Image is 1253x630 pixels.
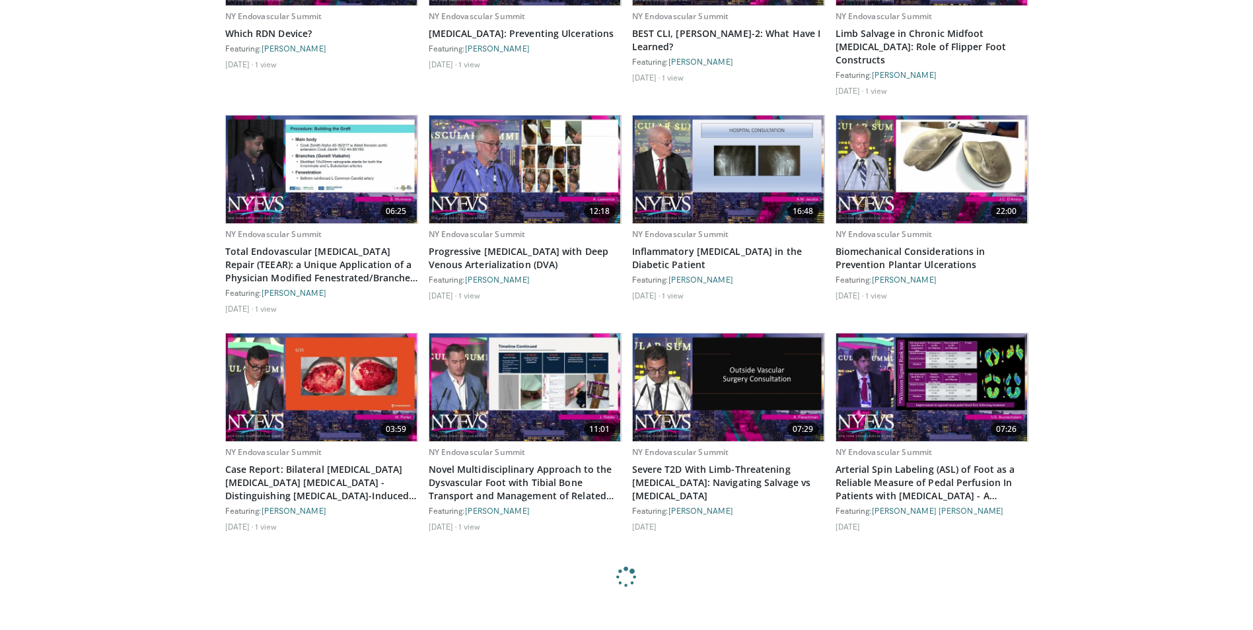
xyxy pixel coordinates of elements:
li: 1 view [255,303,277,314]
img: 1ee6d81f-38dc-419b-968f-1c07b6ee1303.620x360_q85_upscale.jpg [836,333,1028,441]
li: [DATE] [225,303,254,314]
a: Novel Multidisciplinary Approach to the Dysvascular Foot with Tibial Bone Transport and Managemen... [429,463,622,503]
li: 1 view [458,59,480,69]
a: [PERSON_NAME] [465,506,530,515]
a: 12:18 [429,116,621,223]
div: Featuring: [632,274,825,285]
li: 1 view [255,521,277,532]
li: [DATE] [225,59,254,69]
a: 16:48 [633,116,824,223]
li: 1 view [255,59,277,69]
a: Which RDN Device? [225,27,418,40]
a: NY Endovascular Summit [632,446,729,458]
a: NY Endovascular Summit [429,446,526,458]
li: [DATE] [632,290,661,300]
a: 06:25 [226,116,417,223]
a: [PERSON_NAME] [262,44,326,53]
div: Featuring: [225,43,418,53]
a: NY Endovascular Summit [225,228,322,240]
img: 90e2972e-d9f5-4249-8c48-d79e918dba7d.620x360_q85_upscale.jpg [836,116,1028,223]
div: Featuring: [836,274,1028,285]
a: NY Endovascular Summit [632,11,729,22]
a: Case Report: Bilateral [MEDICAL_DATA] [MEDICAL_DATA] [MEDICAL_DATA] - Distinguishing [MEDICAL_DAT... [225,463,418,503]
li: 1 view [458,290,480,300]
span: 07:29 [787,423,819,436]
div: Featuring: [632,505,825,516]
div: Featuring: [225,505,418,516]
li: [DATE] [429,521,457,532]
li: [DATE] [836,290,864,300]
a: 11:01 [429,333,621,441]
li: [DATE] [225,521,254,532]
li: 1 view [662,72,684,83]
a: Severe T2D With Limb-Threatening [MEDICAL_DATA]: Navigating Salvage vs [MEDICAL_DATA] [632,463,825,503]
li: [DATE] [632,72,661,83]
a: NY Endovascular Summit [429,228,526,240]
a: [PERSON_NAME] [668,506,733,515]
a: [PERSON_NAME] [262,506,326,515]
a: Limb Salvage in Chronic Midfoot [MEDICAL_DATA]: Role of Flipper Foot Constructs [836,27,1028,67]
div: Featuring: [225,287,418,298]
div: Featuring: [429,43,622,53]
a: 07:29 [633,333,824,441]
span: 03:59 [380,423,412,436]
li: [DATE] [429,59,457,69]
div: Featuring: [836,69,1028,80]
a: 22:00 [836,116,1028,223]
a: [PERSON_NAME] [668,275,733,284]
a: BEST CLI, [PERSON_NAME]-2: What Have I Learned? [632,27,825,53]
a: [MEDICAL_DATA]: Preventing Ulcerations [429,27,622,40]
a: NY Endovascular Summit [632,228,729,240]
a: NY Endovascular Summit [836,228,933,240]
img: 91ead5a2-7e02-4d25-905d-e4e6e73c026f.620x360_q85_upscale.jpg [633,333,824,441]
div: Featuring: [429,505,622,516]
a: NY Endovascular Summit [225,446,322,458]
a: [PERSON_NAME] [262,288,326,297]
li: [DATE] [429,290,457,300]
span: 16:48 [787,205,819,218]
a: [PERSON_NAME] [668,57,733,66]
a: 07:26 [836,333,1028,441]
a: [PERSON_NAME] [465,44,530,53]
span: 22:00 [991,205,1022,218]
img: abf84ee4-a30e-4a96-b2d9-9bcce016d4ee.620x360_q85_upscale.jpg [226,333,417,441]
span: 06:25 [380,205,412,218]
a: Biomechanical Considerations in Prevention Plantar Ulcerations [836,245,1028,271]
a: [PERSON_NAME] [872,275,937,284]
span: 11:01 [584,423,616,436]
a: 03:59 [226,333,417,441]
img: a13014c4-e8d4-4266-9fdd-2ed3c86eb1d0.620x360_q85_upscale.jpg [429,333,621,441]
span: 07:26 [991,423,1022,436]
a: Total Endovascular [MEDICAL_DATA] Repair (TEEAR): a Unique Application of a Physician Modified Fe... [225,245,418,285]
a: Progressive [MEDICAL_DATA] with Deep Venous Arterialization (DVA) [429,245,622,271]
span: 12:18 [584,205,616,218]
a: Inflammatory [MEDICAL_DATA] in the Diabetic Patient [632,245,825,271]
a: Arterial Spin Labeling (ASL) of Foot as a Reliable Measure of Pedal Perfusion In Patients with [M... [836,463,1028,503]
li: 1 view [865,290,887,300]
img: 4ab129d3-7bfd-41df-89f9-82de9397cfc7.620x360_q85_upscale.jpg [429,116,621,223]
li: [DATE] [836,85,864,96]
a: NY Endovascular Summit [836,11,933,22]
a: NY Endovascular Summit [836,446,933,458]
a: NY Endovascular Summit [225,11,322,22]
div: Featuring: [632,56,825,67]
li: [DATE] [632,521,657,532]
div: Featuring: [836,505,1028,516]
div: Featuring: [429,274,622,285]
img: 425abd4d-9f05-4bfa-9810-22c30c550028.620x360_q85_upscale.jpg [633,116,824,223]
li: 1 view [865,85,887,96]
a: [PERSON_NAME] [872,70,937,79]
a: NY Endovascular Summit [429,11,526,22]
li: 1 view [458,521,480,532]
img: ea1e91ce-be44-4e69-9144-3bfbe2fbca56.620x360_q85_upscale.jpg [226,116,417,223]
a: [PERSON_NAME] [465,275,530,284]
li: [DATE] [836,521,861,532]
a: [PERSON_NAME] [PERSON_NAME] [872,506,1004,515]
li: 1 view [662,290,684,300]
